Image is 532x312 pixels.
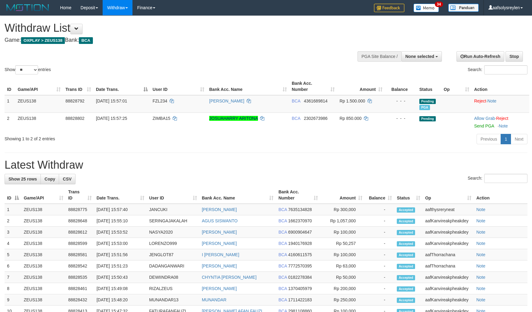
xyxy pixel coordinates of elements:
div: PGA Site Balance / [358,51,401,62]
td: 88828775 [66,204,94,215]
td: DEWIINDRA08 [147,272,199,283]
td: [DATE] 15:57:40 [94,204,147,215]
span: Accepted [397,253,415,258]
td: ZEUS138 [21,204,66,215]
a: CSV [59,174,76,184]
a: Send PGA [474,124,494,128]
div: - - - [387,115,414,121]
span: [DATE] 15:57:01 [96,99,127,103]
td: - [365,249,394,260]
td: - [365,204,394,215]
a: Note [476,252,485,257]
span: 88828802 [65,116,84,121]
a: Reject [474,99,486,103]
td: Rp 300,000 [320,204,365,215]
td: aafKanvireakpheakdey [423,283,474,294]
span: ZIMBA15 [153,116,170,121]
td: ZEUS138 [15,95,63,113]
th: Game/API: activate to sort column ascending [21,186,66,204]
button: None selected [401,51,442,62]
a: [PERSON_NAME] [202,264,237,268]
td: DADANGANWARI [147,260,199,272]
span: BCA [278,252,287,257]
td: - [365,215,394,227]
td: aafKanvireakpheakdey [423,215,474,227]
a: [PERSON_NAME] [202,241,237,246]
span: Copy 1662370970 to clipboard [288,218,312,223]
th: Game/API: activate to sort column ascending [15,78,63,95]
a: Copy [41,174,59,184]
a: Next [511,134,527,144]
a: Note [476,275,485,280]
a: Note [476,264,485,268]
td: [DATE] 15:53:52 [94,227,147,238]
td: 3 [5,227,21,238]
div: Showing 1 to 2 of 2 entries [5,133,217,142]
td: ZEUS138 [21,238,66,249]
td: Rp 200,000 [320,283,365,294]
span: Accepted [397,219,415,224]
span: Rp 1.500.000 [340,99,365,103]
a: [PERSON_NAME] [209,99,244,103]
label: Show entries [5,65,51,74]
td: 2 [5,113,15,131]
a: Note [476,286,485,291]
a: AGUS SISWANTO [202,218,238,223]
td: Rp 63,000 [320,260,365,272]
td: 88828612 [66,227,94,238]
label: Search: [468,174,527,183]
a: Allow Grab [474,116,495,121]
span: Rp 850.000 [340,116,361,121]
td: ZEUS138 [21,215,66,227]
th: Balance: activate to sort column ascending [365,186,394,204]
td: 1 [5,95,15,113]
td: SERINGAJAKALAH [147,215,199,227]
span: Copy 1711422183 to clipboard [288,297,312,302]
td: - [365,227,394,238]
span: Accepted [397,207,415,213]
th: Status: activate to sort column ascending [394,186,423,204]
span: None selected [405,54,434,59]
td: 88828581 [66,249,94,260]
td: LORENZO999 [147,238,199,249]
a: Run Auto-Refresh [456,51,504,62]
td: · [472,95,529,113]
a: Note [476,241,485,246]
a: Note [476,218,485,223]
td: 88828599 [66,238,94,249]
a: Reject [496,116,508,121]
span: Copy 1940176928 to clipboard [288,241,312,246]
td: - [365,260,394,272]
td: 5 [5,249,21,260]
td: · [472,113,529,131]
span: Copy 6900904647 to clipboard [288,230,312,235]
span: 34 [435,2,443,7]
span: BCA [79,37,93,44]
img: panduan.png [448,4,479,12]
td: 9 [5,294,21,306]
span: BCA [278,275,287,280]
td: ZEUS138 [21,294,66,306]
th: User ID: activate to sort column ascending [147,186,199,204]
a: Note [499,124,508,128]
h1: Withdraw List [5,22,349,34]
td: 4 [5,238,21,249]
td: aafKanvireakpheakdey [423,238,474,249]
h1: Latest Withdraw [5,159,527,171]
span: Copy 7635134828 to clipboard [288,207,312,212]
th: Status [417,78,441,95]
div: - - - [387,98,414,104]
th: Date Trans.: activate to sort column descending [93,78,150,95]
span: Pending [419,99,436,104]
span: Accepted [397,286,415,292]
span: Copy 1370405979 to clipboard [288,286,312,291]
td: 1 [5,204,21,215]
td: MUNANDAR13 [147,294,199,306]
td: [DATE] 15:53:00 [94,238,147,249]
img: Feedback.jpg [374,4,404,12]
a: I [PERSON_NAME] [202,252,239,257]
a: JOSUAHARRY ARITONA [209,116,258,121]
td: Rp 1,057,000 [320,215,365,227]
a: [PERSON_NAME] [202,286,237,291]
span: · [474,116,496,121]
